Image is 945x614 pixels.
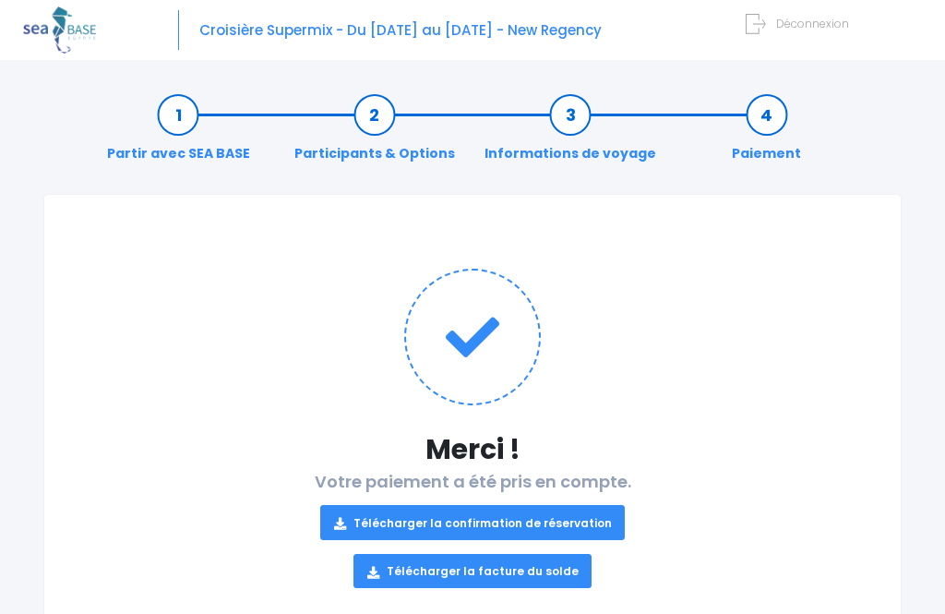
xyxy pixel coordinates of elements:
[98,105,259,163] a: Partir avec SEA BASE
[353,554,592,588] a: Télécharger la facture du solde
[199,20,602,40] span: Croisière Supermix - Du [DATE] au [DATE] - New Regency
[81,433,864,466] h1: Merci !
[723,105,810,163] a: Paiement
[475,105,665,163] a: Informations de voyage
[320,505,626,539] a: Télécharger la confirmation de réservation
[285,105,464,163] a: Participants & Options
[776,16,849,31] span: Déconnexion
[81,472,864,588] h2: Votre paiement a été pris en compte.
